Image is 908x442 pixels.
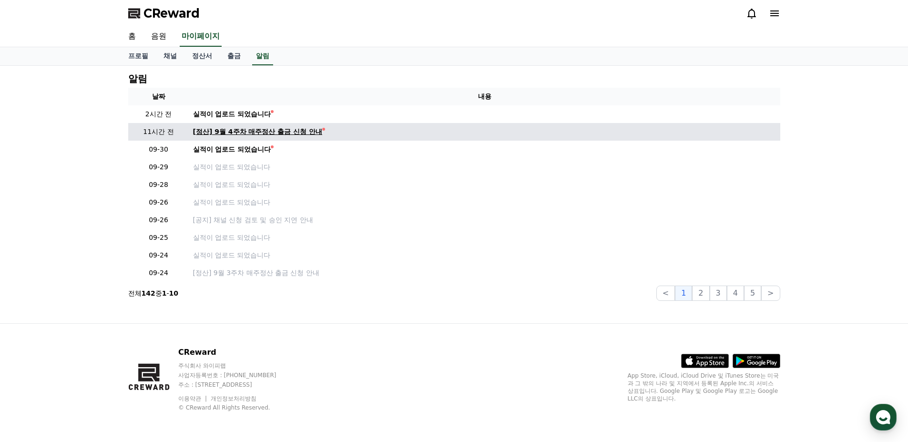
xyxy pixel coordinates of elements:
[128,288,179,298] p: 전체 중 -
[193,197,776,207] a: 실적이 업로드 되었습니다
[143,6,200,21] span: CReward
[656,286,675,301] button: <
[744,286,761,301] button: 5
[132,144,185,154] p: 09-30
[3,302,63,326] a: 홈
[184,47,220,65] a: 정산서
[193,215,776,225] a: [공지] 채널 신청 검토 및 승인 지연 안내
[727,286,744,301] button: 4
[132,233,185,243] p: 09-25
[193,180,776,190] a: 실적이 업로드 되었습니다
[169,289,178,297] strong: 10
[193,109,776,119] a: 실적이 업로드 되었습니다
[128,6,200,21] a: CReward
[132,215,185,225] p: 09-26
[132,109,185,119] p: 2시간 전
[132,268,185,278] p: 09-24
[675,286,692,301] button: 1
[132,127,185,137] p: 11시간 전
[121,27,143,47] a: 홈
[30,317,36,324] span: 홈
[193,162,776,172] a: 실적이 업로드 되었습니다
[132,250,185,260] p: 09-24
[178,371,295,379] p: 사업자등록번호 : [PHONE_NUMBER]
[193,144,776,154] a: 실적이 업로드 되었습니다
[180,27,222,47] a: 마이페이지
[178,381,295,389] p: 주소 : [STREET_ADDRESS]
[178,404,295,411] p: © CReward All Rights Reserved.
[128,88,189,105] th: 날짜
[132,180,185,190] p: 09-28
[761,286,780,301] button: >
[220,47,248,65] a: 출금
[193,127,776,137] a: [정산] 9월 4주차 매주정산 출금 신청 안내
[123,302,183,326] a: 설정
[128,73,147,84] h4: 알림
[142,289,155,297] strong: 142
[132,162,185,172] p: 09-29
[193,233,776,243] a: 실적이 업로드 되었습니다
[193,127,323,137] div: [정산] 9월 4주차 매주정산 출금 신청 안내
[162,289,167,297] strong: 1
[193,144,271,154] div: 실적이 업로드 되었습니다
[63,302,123,326] a: 대화
[178,347,295,358] p: CReward
[193,109,271,119] div: 실적이 업로드 되었습니다
[193,268,776,278] a: [정산] 9월 3주차 매주정산 출금 신청 안내
[121,47,156,65] a: 프로필
[189,88,780,105] th: 내용
[252,47,273,65] a: 알림
[710,286,727,301] button: 3
[143,27,174,47] a: 음원
[156,47,184,65] a: 채널
[628,372,780,402] p: App Store, iCloud, iCloud Drive 및 iTunes Store는 미국과 그 밖의 나라 및 지역에서 등록된 Apple Inc.의 서비스 상표입니다. Goo...
[692,286,709,301] button: 2
[132,197,185,207] p: 09-26
[147,317,159,324] span: 설정
[211,395,256,402] a: 개인정보처리방침
[87,317,99,325] span: 대화
[193,250,776,260] a: 실적이 업로드 되었습니다
[178,395,208,402] a: 이용약관
[178,362,295,370] p: 주식회사 와이피랩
